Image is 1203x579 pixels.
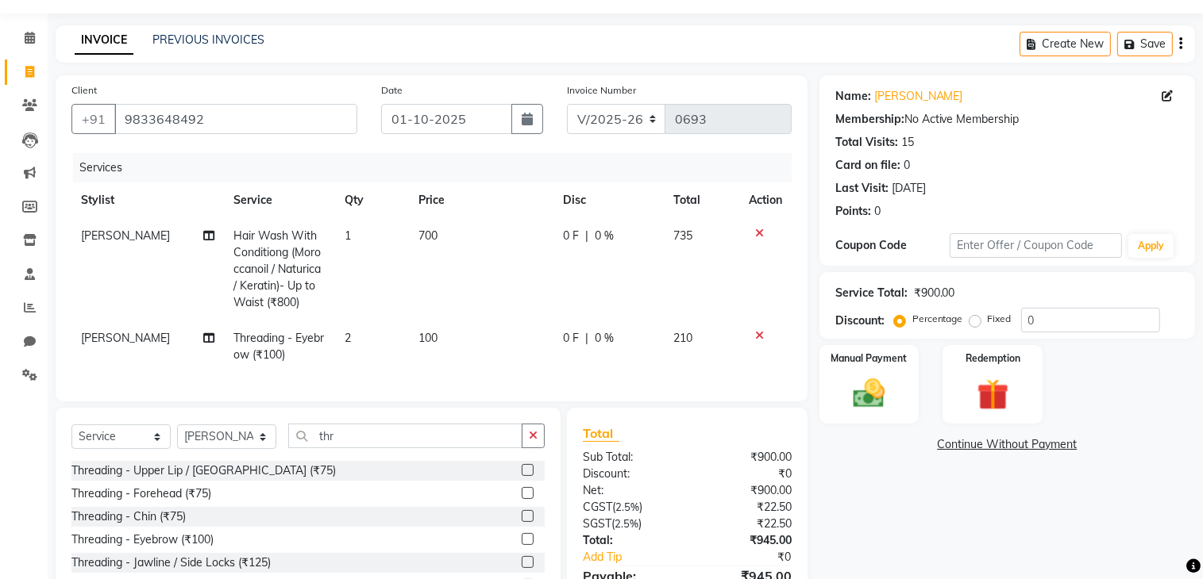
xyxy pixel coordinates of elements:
span: [PERSON_NAME] [81,228,170,243]
input: Search by Name/Mobile/Email/Code [114,104,357,134]
img: _gift.svg [967,375,1018,414]
div: Threading - Chin (₹75) [71,508,186,525]
label: Date [381,83,403,98]
div: Total Visits: [835,134,898,151]
th: Service [224,182,335,218]
button: Apply [1128,234,1174,258]
span: 100 [418,331,438,345]
input: Enter Offer / Coupon Code [950,233,1122,258]
div: Threading - Upper Lip / [GEOGRAPHIC_DATA] (₹75) [71,462,336,479]
span: 0 % [595,228,614,244]
span: 2 [345,331,351,345]
button: Create New [1020,32,1111,56]
span: 2.5% [615,517,638,530]
div: No Active Membership [835,111,1179,128]
th: Action [739,182,792,218]
a: Add Tip [571,549,707,566]
div: Sub Total: [571,449,687,466]
div: Threading - Jawline / Side Locks (₹125) [71,554,271,571]
div: ₹900.00 [687,449,803,466]
div: ( ) [571,516,687,532]
label: Percentage [912,312,963,326]
th: Stylist [71,182,224,218]
input: Search or Scan [288,424,522,448]
span: 0 F [563,330,579,347]
span: Hair Wash With Conditiong (Moroccanoil / Naturica / Keratin)- Up to Waist (₹800) [233,228,321,309]
th: Disc [553,182,664,218]
button: Save [1117,32,1173,56]
div: ₹0 [707,549,804,566]
div: Card on file: [835,157,900,174]
div: ₹945.00 [687,532,803,549]
div: ₹22.50 [687,499,803,516]
span: [PERSON_NAME] [81,331,170,345]
div: ₹0 [687,466,803,482]
div: Services [73,153,804,182]
span: | [585,330,588,347]
div: Threading - Forehead (₹75) [71,485,211,502]
a: Continue Without Payment [823,436,1192,453]
th: Qty [335,182,409,218]
span: 700 [418,228,438,243]
div: Name: [835,88,871,105]
span: 210 [673,331,692,345]
img: _cash.svg [843,375,894,412]
th: Total [664,182,739,218]
div: Discount: [571,466,687,482]
div: Threading - Eyebrow (₹100) [71,531,214,548]
div: Points: [835,203,871,220]
div: ₹900.00 [687,482,803,499]
label: Manual Payment [831,351,908,366]
div: Coupon Code [835,237,950,254]
a: INVOICE [75,26,133,55]
span: 0 F [563,228,579,244]
span: 2.5% [615,500,639,513]
div: 0 [874,203,881,220]
span: 735 [673,228,692,243]
span: Total [583,425,619,442]
div: ₹22.50 [687,516,803,532]
div: Total: [571,532,687,549]
span: Threading - Eyebrow (₹100) [233,331,324,362]
label: Invoice Number [567,83,636,98]
a: PREVIOUS INVOICES [152,33,264,47]
th: Price [409,182,553,218]
div: Discount: [835,313,885,329]
label: Redemption [966,351,1020,366]
label: Client [71,83,97,98]
div: 15 [901,134,914,151]
div: Membership: [835,111,904,128]
div: ( ) [571,499,687,516]
span: CGST [583,500,612,514]
div: 0 [904,157,910,174]
div: Service Total: [835,285,908,301]
div: ₹900.00 [914,285,955,301]
button: +91 [71,104,116,134]
span: | [585,228,588,244]
div: Last Visit: [835,180,889,197]
a: [PERSON_NAME] [874,88,963,105]
div: [DATE] [892,180,926,197]
div: Net: [571,482,687,499]
span: 1 [345,228,351,243]
label: Fixed [988,312,1012,326]
span: 0 % [595,330,614,347]
span: SGST [583,516,611,531]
